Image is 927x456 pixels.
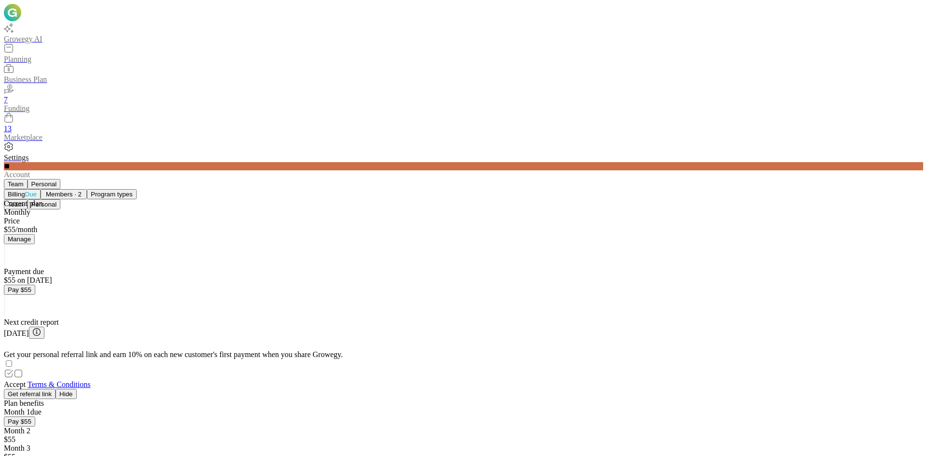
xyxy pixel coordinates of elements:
[4,142,923,162] a: Settings
[4,170,923,179] div: Account
[56,389,76,399] button: Hide
[4,350,923,359] div: Get your personal referral link and earn 10% on each new customer's first payment when you share ...
[4,318,923,327] div: Next credit report
[4,35,923,43] div: Growegy AI
[4,189,41,199] button: BillingDue
[4,234,923,244] div: Manage
[4,23,923,43] a: Growegy AI
[4,327,923,339] div: [DATE]
[28,199,61,209] button: Personal
[4,96,8,104] span: 7
[4,217,923,225] div: Price
[4,64,923,84] a: Business Plan
[4,285,35,295] button: Pay $55
[4,124,12,133] span: 13
[4,179,28,189] button: Team
[4,408,923,416] div: Month 1 due
[44,191,83,198] div: Members · 2
[4,427,923,435] div: Month 2
[4,133,923,142] div: Marketplace
[28,179,61,189] button: Personal
[4,435,923,444] div: $55
[4,153,923,162] div: Settings
[4,276,923,285] div: $55 on [DATE]
[4,389,56,399] button: Get referral link
[4,234,35,244] button: Manage
[4,416,35,427] button: Pay $55
[4,444,923,453] div: Month 3
[4,113,923,142] a: 13Marketplace
[25,191,37,198] span: Due
[4,55,923,64] div: Planning
[41,189,87,199] button: Members · 2
[4,208,923,217] div: Monthly
[4,104,923,113] div: Funding
[8,191,25,198] span: Billing
[4,380,90,388] span: Accept
[8,235,31,243] span: Manage
[28,380,90,388] a: Terms & Conditions
[4,75,923,84] div: Business Plan
[4,199,923,208] div: Current plan
[4,267,923,276] div: Payment due
[4,84,923,113] a: 7Funding
[4,43,923,64] a: Planning
[4,225,923,234] div: $55/month
[6,360,12,367] input: Accept Terms & Conditions
[87,189,137,199] button: Program types
[4,399,923,408] div: Plan benefits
